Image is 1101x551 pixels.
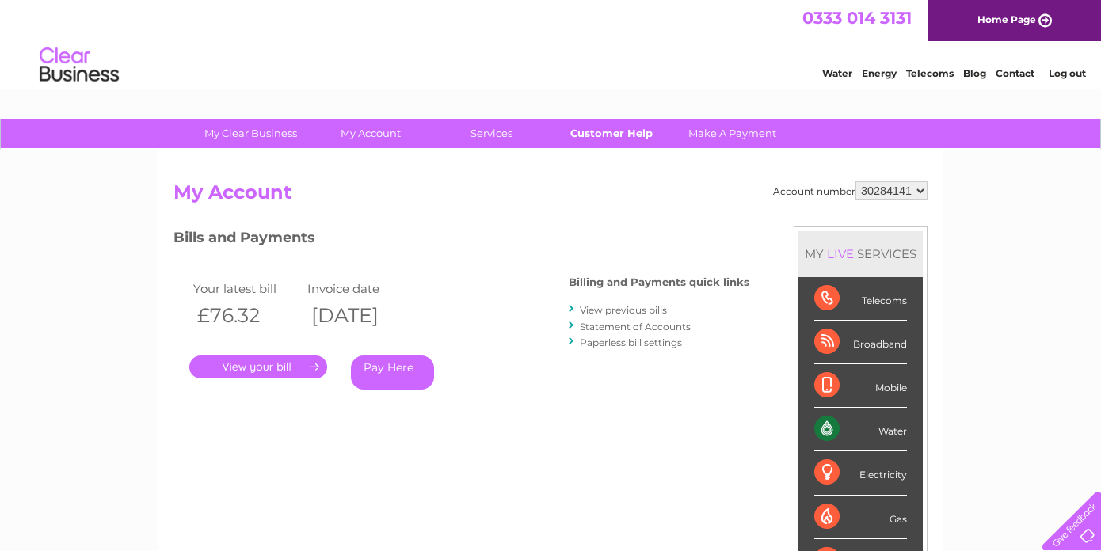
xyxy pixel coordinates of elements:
a: Statement of Accounts [580,321,691,332]
img: logo.png [39,41,120,89]
a: Pay Here [351,355,434,389]
a: Contact [996,67,1034,79]
div: Water [814,408,907,451]
a: View previous bills [580,304,667,316]
div: Electricity [814,451,907,495]
h3: Bills and Payments [173,226,749,254]
div: LIVE [824,246,857,261]
div: MY SERVICES [798,231,923,276]
a: Make A Payment [667,119,798,148]
a: Paperless bill settings [580,336,682,348]
div: Telecoms [814,277,907,321]
a: Log out [1049,67,1086,79]
h2: My Account [173,181,928,211]
div: Broadband [814,321,907,364]
div: Mobile [814,364,907,408]
div: Account number [773,181,928,200]
a: My Account [306,119,436,148]
a: Customer Help [547,119,677,148]
div: Clear Business is a trading name of Verastar Limited (registered in [GEOGRAPHIC_DATA] No. 3667643... [177,9,926,77]
a: Water [822,67,852,79]
th: £76.32 [189,299,303,332]
th: [DATE] [303,299,417,332]
a: . [189,355,327,378]
a: Services [426,119,557,148]
h4: Billing and Payments quick links [569,276,749,288]
div: Gas [814,496,907,539]
td: Invoice date [303,278,417,299]
a: My Clear Business [185,119,316,148]
a: Energy [862,67,897,79]
td: Your latest bill [189,278,303,299]
a: 0333 014 3131 [802,8,912,28]
a: Blog [963,67,986,79]
a: Telecoms [906,67,954,79]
